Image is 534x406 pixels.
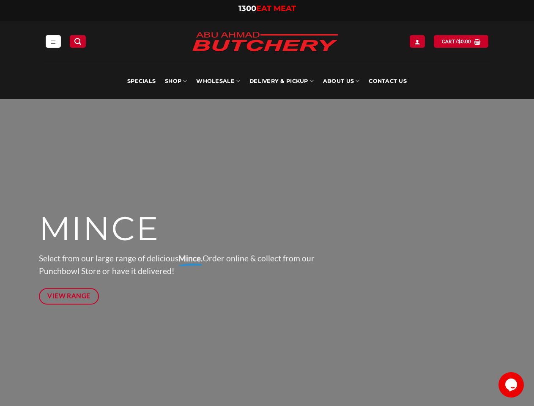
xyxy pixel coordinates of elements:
span: View Range [47,291,90,301]
a: Specials [127,63,156,99]
span: EAT MEAT [256,4,296,13]
a: Wholesale [196,63,240,99]
a: Contact Us [369,63,407,99]
span: 1300 [238,4,256,13]
a: View cart [434,35,488,47]
span: MINCE [39,208,159,249]
a: Login [410,35,425,47]
a: SHOP [165,63,187,99]
a: Search [70,35,86,47]
a: Menu [46,35,61,47]
a: View Range [39,288,99,304]
img: Abu Ahmad Butchery [185,26,345,58]
a: Delivery & Pickup [249,63,314,99]
span: $ [458,38,461,45]
bdi: 0.00 [458,38,471,44]
span: Cart / [442,38,471,45]
strong: Mince. [178,253,203,263]
a: 1300EAT MEAT [238,4,296,13]
iframe: chat widget [498,372,526,398]
span: Select from our large range of delicious Order online & collect from our Punchbowl Store or have ... [39,253,315,276]
a: About Us [323,63,359,99]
